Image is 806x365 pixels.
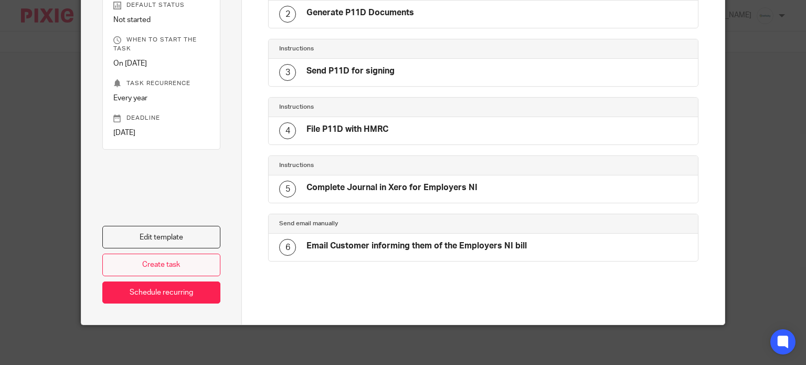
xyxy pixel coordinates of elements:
[102,226,221,248] a: Edit template
[113,128,210,138] p: [DATE]
[279,45,483,53] h4: Instructions
[113,1,210,9] p: Default status
[279,103,483,111] h4: Instructions
[279,181,296,197] div: 5
[113,79,210,88] p: Task recurrence
[102,254,221,276] a: Create task
[279,6,296,23] div: 2
[306,124,388,135] h4: File P11D with HMRC
[306,241,527,252] h4: Email Customer informing them of the Employers NI bill
[279,220,483,228] h4: Send email manually
[279,161,483,170] h4: Instructions
[113,58,210,69] p: On [DATE]
[113,93,210,103] p: Every year
[113,114,210,122] p: Deadline
[306,66,395,77] h4: Send P11D for signing
[113,36,210,53] p: When to start the task
[113,15,210,25] p: Not started
[279,64,296,81] div: 3
[279,122,296,139] div: 4
[306,182,478,193] h4: Complete Journal in Xero for Employers NI
[279,239,296,256] div: 6
[306,7,414,18] h4: Generate P11D Documents
[102,281,221,304] a: Schedule recurring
